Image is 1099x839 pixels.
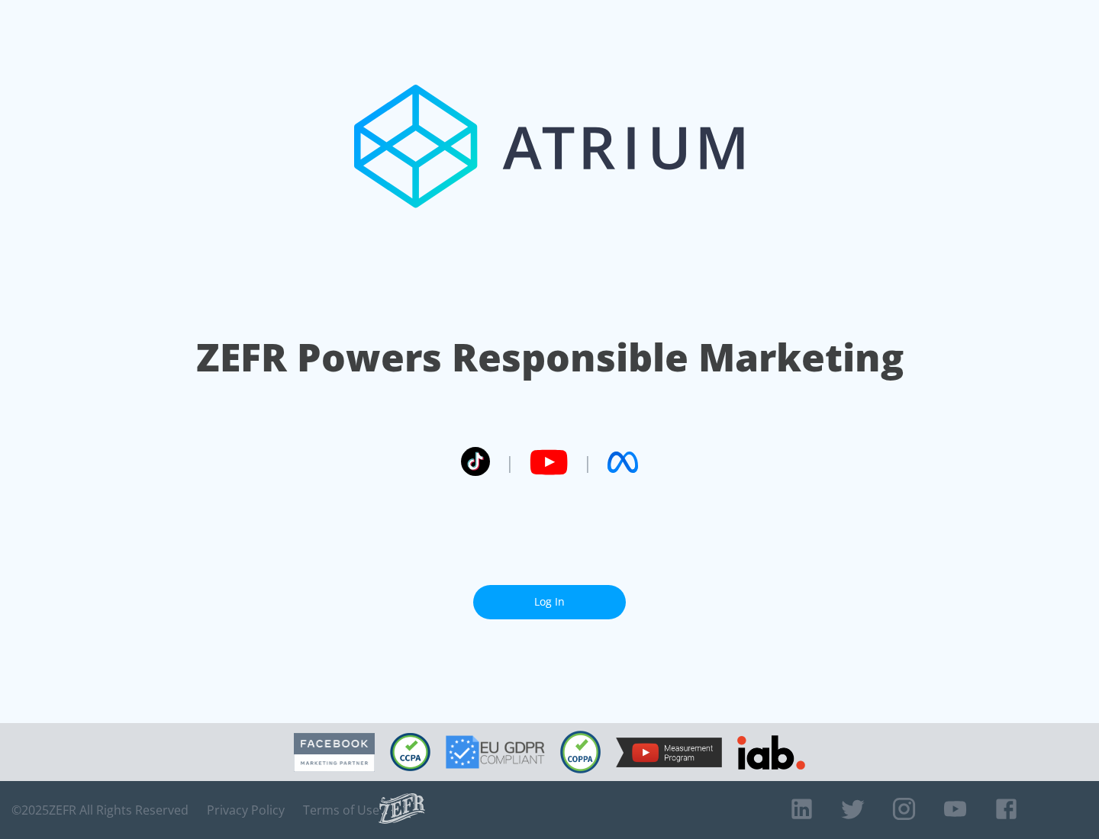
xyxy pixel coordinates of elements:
img: COPPA Compliant [560,731,601,773]
span: © 2025 ZEFR All Rights Reserved [11,802,189,818]
span: | [583,451,592,474]
a: Privacy Policy [207,802,285,818]
h1: ZEFR Powers Responsible Marketing [196,331,904,384]
a: Terms of Use [303,802,379,818]
img: Facebook Marketing Partner [294,733,375,772]
a: Log In [473,585,626,619]
img: CCPA Compliant [390,733,430,771]
span: | [505,451,514,474]
img: YouTube Measurement Program [616,738,722,767]
img: GDPR Compliant [446,735,545,769]
img: IAB [737,735,805,770]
